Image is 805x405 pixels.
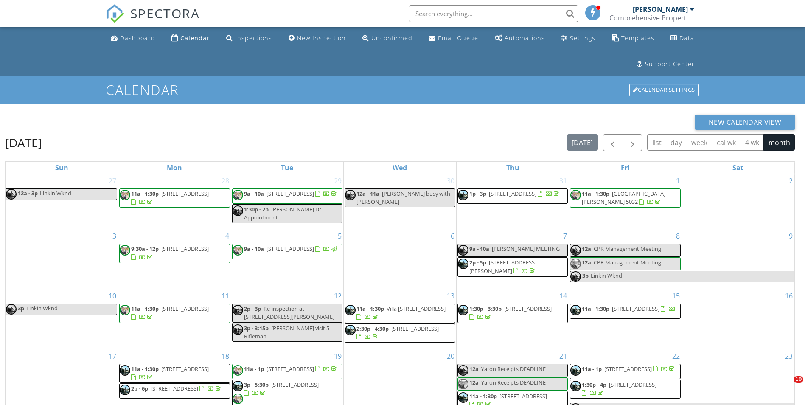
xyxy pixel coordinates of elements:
button: list [647,134,666,151]
td: Go to August 7, 2025 [456,229,569,289]
span: 12a [582,259,591,266]
a: Calendar Settings [628,83,700,97]
div: Settings [570,34,595,42]
div: Calendar [180,34,210,42]
span: [STREET_ADDRESS] [161,365,209,373]
img: brad_pic.jpg [233,190,243,200]
a: Go to August 5, 2025 [336,229,343,243]
img: photo_7012610_dji_258_jpg_5546202_0_202163131712_photo_original_1622696338540.jpg [233,381,243,391]
span: [STREET_ADDRESS] [499,392,547,400]
button: Previous month [603,134,623,152]
a: 11a - 1:30p [STREET_ADDRESS] [119,364,230,383]
span: SPECTORA [130,4,200,22]
a: Go to August 6, 2025 [449,229,456,243]
span: [STREET_ADDRESS] [604,365,652,373]
span: [STREET_ADDRESS] [266,190,314,197]
span: 11a - 1:30p [356,305,384,312]
a: 2p - 6p [STREET_ADDRESS] [119,383,230,399]
img: photo_7012610_dji_258_jpg_5546202_0_202163131712_photo_original_1622696338540.jpg [120,385,130,395]
img: photo_7012610_dji_258_jpg_5546202_0_202163131712_photo_original_1622696338540.jpg [345,325,356,335]
div: New Inspection [297,34,346,42]
span: [STREET_ADDRESS] [612,305,659,312]
span: Yaron Receipts DEADLINE [481,365,546,373]
a: Go to August 23, 2025 [783,349,794,363]
span: 1:30p - 3:30p [469,305,502,312]
img: photo_7012610_dji_258_jpg_5546202_0_202163131712_photo_original_1622696338540.jpg [345,305,356,315]
span: [STREET_ADDRESS] [271,381,319,388]
span: [STREET_ADDRESS] [489,190,536,197]
img: photo_7012610_dji_258_jpg_5546202_0_202163131712_photo_original_1622696338540.jpg [458,259,468,269]
a: 9a - 10a [STREET_ADDRESS] [232,188,343,204]
span: 3p - 3:15p [244,324,269,332]
span: 11a - 1:30p [131,305,159,312]
a: 11a - 1p [STREET_ADDRESS] [582,365,676,373]
a: Monday [165,162,184,174]
a: 9a - 10a [STREET_ADDRESS] [244,245,338,253]
span: 2p - 5p [469,259,486,266]
img: photo_7012610_dji_258_jpg_5546202_0_202163131712_photo_original_1622696338540.jpg [570,381,581,391]
a: Thursday [505,162,521,174]
a: 11a - 1p [STREET_ADDRESS] [570,364,681,379]
img: photo_7012610_dji_258_jpg_5546202_0_202163131712_photo_original_1622696338540.jpg [233,324,243,335]
a: 11a - 1:30p [GEOGRAPHIC_DATA][PERSON_NAME] 5032 [582,190,665,205]
span: 11a - 1:30p [131,190,159,197]
a: Wednesday [391,162,409,174]
button: [DATE] [567,134,598,151]
span: [STREET_ADDRESS][PERSON_NAME] [469,259,536,274]
span: Linkin Wknd [591,272,622,279]
td: Go to August 13, 2025 [344,289,457,349]
img: photo_7012610_dji_258_jpg_5546202_0_202163131712_photo_original_1622696338540.jpg [458,365,468,376]
span: 12a - 3p [17,189,38,200]
a: 1:30p - 3:30p [STREET_ADDRESS] [457,304,568,323]
a: Go to July 27, 2025 [107,174,118,188]
a: 2:30p - 4:30p [STREET_ADDRESS] [345,323,455,343]
span: [STREET_ADDRESS] [504,305,552,312]
a: 11a - 1:30p [STREET_ADDRESS] [131,190,209,205]
a: Go to August 12, 2025 [332,289,343,303]
div: Support Center [645,60,695,68]
span: [PERSON_NAME] busy with [PERSON_NAME] [356,190,450,205]
span: 1p - 3p [469,190,486,197]
a: 11a - 1:30p [STREET_ADDRESS] [131,365,209,381]
img: photo_7012610_dji_258_jpg_5546202_0_202163131712_photo_original_1622696338540.jpg [570,305,581,315]
td: Go to August 16, 2025 [682,289,794,349]
a: Go to August 2, 2025 [787,174,794,188]
button: New Calendar View [695,115,795,130]
img: photo_7012610_dji_258_jpg_5546202_0_202163131712_photo_original_1622696338540.jpg [233,205,243,216]
a: Templates [609,31,658,46]
a: 11a - 1:30p [GEOGRAPHIC_DATA][PERSON_NAME] 5032 [570,188,681,208]
a: Go to August 3, 2025 [111,229,118,243]
a: 1:30p - 4p [STREET_ADDRESS] [582,381,656,397]
a: Friday [619,162,631,174]
span: 1:30p - 4p [582,381,606,388]
h1: Calendar [106,82,700,97]
a: Automations (Basic) [491,31,548,46]
a: 11a - 1:30p [STREET_ADDRESS] [119,188,230,208]
img: photo_7012610_dji_258_jpg_5546202_0_202163131712_photo_original_1622696338540.jpg [6,304,17,315]
span: 9a - 10a [469,245,489,253]
span: 3p [17,304,25,315]
span: 12a - 11a [356,190,379,197]
span: [PERSON_NAME] Dr Appointment [244,205,321,221]
span: 9a - 10a [244,190,264,197]
td: Go to August 5, 2025 [231,229,344,289]
td: Go to August 10, 2025 [6,289,118,349]
td: Go to August 11, 2025 [118,289,231,349]
img: photo_7012610_dji_258_jpg_5546202_0_202163131712_photo_original_1622696338540.jpg [233,305,243,315]
a: 3p - 5:30p [STREET_ADDRESS] [244,381,319,397]
a: Go to July 30, 2025 [445,174,456,188]
a: Data [667,31,698,46]
td: Go to July 29, 2025 [231,174,344,229]
span: 11a - 1:30p [131,365,159,373]
button: 4 wk [740,134,764,151]
span: CPR Management Meeting [594,245,661,253]
td: Go to July 27, 2025 [6,174,118,229]
td: Go to July 31, 2025 [456,174,569,229]
a: 9a - 10a [STREET_ADDRESS] [232,244,343,259]
a: Calendar [168,31,213,46]
button: week [687,134,712,151]
img: photo_7012610_dji_258_jpg_5546202_0_202163131712_photo_original_1622696338540.jpg [6,189,17,200]
td: Go to August 12, 2025 [231,289,344,349]
span: [PERSON_NAME] visit 5 Rifleman [244,324,329,340]
img: brad_pic.jpg [233,365,243,376]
